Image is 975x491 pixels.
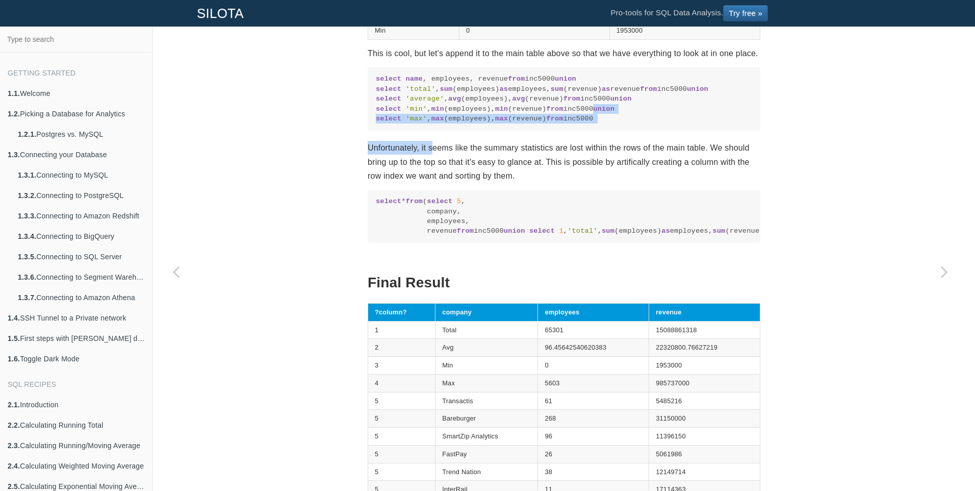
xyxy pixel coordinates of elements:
b: 1.3.7. [18,293,36,302]
span: sum [551,85,563,93]
code: , employees, revenue inc5000 , (employees) employees, (revenue) revenue inc5000 , (employees), (r... [376,74,752,124]
span: select [376,115,401,122]
span: from [508,75,525,83]
span: min [431,105,444,113]
b: 1.5. [8,334,20,342]
a: Previous page: Calculating Percentage (%) of Total Sum [153,52,199,491]
span: from [640,85,657,93]
span: 'average' [406,95,444,103]
td: SmartZip Analytics [435,428,538,446]
b: 1.3.2. [18,191,36,200]
span: from [457,227,474,235]
td: 0 [538,357,649,375]
a: 1.3.5.Connecting to SQL Server [10,247,152,267]
a: 1.3.2.Connecting to PostgreSQL [10,185,152,206]
b: 2.1. [8,401,20,409]
td: 3 [368,357,435,375]
td: 96 [538,428,649,446]
span: from [406,198,423,205]
td: Total [435,321,538,339]
td: 268 [538,410,649,428]
td: 5 [368,463,435,481]
span: avg [448,95,461,103]
a: Next page: Calculating Summaries with Histogram Frequency Distributions [921,52,967,491]
b: 2.3. [8,441,20,450]
p: This is cool, but let's append it to the main table above so that we have everything to look at i... [368,46,760,60]
b: 1.3.6. [18,273,36,281]
span: 5 [457,198,461,205]
span: as [499,85,508,93]
b: 1.3.4. [18,232,36,240]
td: Trend Nation [435,463,538,481]
a: 1.3.4.Connecting to BigQuery [10,226,152,247]
span: select [376,95,401,103]
span: sum [602,227,614,235]
span: select [376,198,401,205]
th: ?column? [368,303,435,321]
b: 1.6. [8,355,20,363]
span: select [427,198,452,205]
li: Pro-tools for SQL Data Analysis. [600,1,778,26]
b: 1.3.5. [18,253,36,261]
td: 12149714 [649,463,760,481]
td: 5 [368,445,435,463]
span: avg [512,95,525,103]
td: 1953000 [649,357,760,375]
td: 61 [538,392,649,410]
td: 5 [368,428,435,446]
th: employees [538,303,649,321]
th: revenue [649,303,760,321]
span: max [495,115,508,122]
code: * ( , company, employees, revenue inc5000 , , (employees) employees, (revenue) revenue inc5000 , ... [376,197,752,236]
span: union [687,85,708,93]
b: 1.3.1. [18,171,36,179]
a: 1.3.7.Connecting to Amazon Athena [10,287,152,308]
b: 2.2. [8,421,20,429]
a: Try free » [723,5,768,21]
td: 985737000 [649,374,760,392]
td: 5603 [538,374,649,392]
span: select [376,105,401,113]
a: 1.3.3.Connecting to Amazon Redshift [10,206,152,226]
b: 2.5. [8,482,20,490]
span: from [546,105,563,113]
td: Max [435,374,538,392]
span: union [593,105,614,113]
td: Bareburger [435,410,538,428]
span: 'total' [406,85,436,93]
td: Min [368,22,459,40]
td: 1 [368,321,435,339]
td: 31150000 [649,410,760,428]
td: FastPay [435,445,538,463]
td: 15088861318 [649,321,760,339]
span: union [610,95,632,103]
a: SILOTA [189,1,251,26]
b: 1.3.3. [18,212,36,220]
span: 1 [559,227,563,235]
p: Unfortunately, it seems like the summary statistics are lost within the rows of the main table. W... [368,141,760,183]
td: 5 [368,392,435,410]
th: company [435,303,538,321]
td: Avg [435,339,538,357]
td: 0 [459,22,610,40]
td: 96.45642540620383 [538,339,649,357]
td: Min [435,357,538,375]
h2: Final Result [368,275,760,291]
span: select [529,227,555,235]
span: union [555,75,576,83]
span: as [602,85,610,93]
td: 11396150 [649,428,760,446]
span: 'max' [406,115,427,122]
td: 65301 [538,321,649,339]
span: min [495,105,508,113]
iframe: Drift Widget Chat Controller [924,440,963,479]
span: union [504,227,525,235]
td: Transactis [435,392,538,410]
b: 1.2. [8,110,20,118]
span: 'min' [406,105,427,113]
input: Type to search [3,30,149,49]
span: from [563,95,580,103]
span: name [406,75,423,83]
a: 1.3.6.Connecting to Segment Warehouse [10,267,152,287]
td: 22320800.76627219 [649,339,760,357]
